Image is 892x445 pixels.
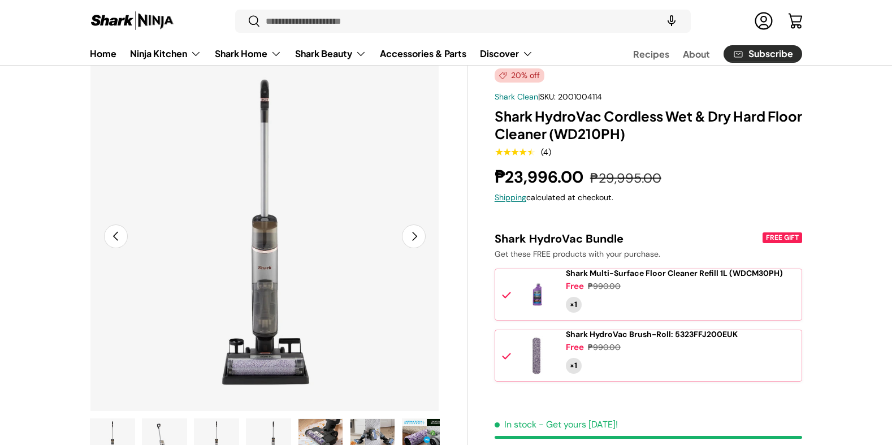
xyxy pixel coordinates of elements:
speech-search-button: Search by voice [653,9,690,34]
div: Quantity [566,358,582,374]
p: - Get yours [DATE]! [539,418,618,430]
summary: Shark Home [208,42,288,65]
a: Shipping [495,192,526,202]
a: Accessories & Parts [380,42,466,64]
div: Free [566,342,584,353]
summary: Ninja Kitchen [123,42,208,65]
span: In stock [495,418,536,430]
a: Home [90,42,116,64]
s: ₱29,995.00 [590,170,661,187]
a: Subscribe [724,45,802,63]
div: ₱990.00 [588,280,621,292]
div: 4.5 out of 5.0 stars [495,147,535,157]
span: Get these FREE products with your purchase. [495,249,660,259]
strong: ₱23,996.00 [495,166,586,188]
img: Shark Ninja Philippines [90,10,175,32]
summary: Discover [473,42,540,65]
span: | [538,92,602,102]
a: Shark Clean [495,92,538,102]
div: (4) [541,148,551,157]
div: calculated at checkout. [495,192,802,204]
span: 20% off [495,68,544,83]
span: 2001004114 [558,92,602,102]
nav: Primary [90,42,533,65]
a: About [683,43,710,65]
a: Shark Multi-Surface Floor Cleaner Refill 1L (WDCM30PH) [566,269,783,278]
a: Recipes [633,43,669,65]
div: Shark HydroVac Bundle [495,231,760,246]
span: SKU: [540,92,556,102]
span: Subscribe [748,50,793,59]
summary: Shark Beauty [288,42,373,65]
div: Quantity [566,297,582,313]
span: ★★★★★ [495,146,535,158]
div: ₱990.00 [588,342,621,353]
div: Free [566,280,584,292]
div: FREE GIFT [763,232,802,243]
a: Shark HydroVac Brush-Roll: 5323FFJ200EUK [566,330,738,339]
h1: Shark HydroVac Cordless Wet & Dry Hard Floor Cleaner (WD210PH) [495,107,802,142]
nav: Secondary [606,42,802,65]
